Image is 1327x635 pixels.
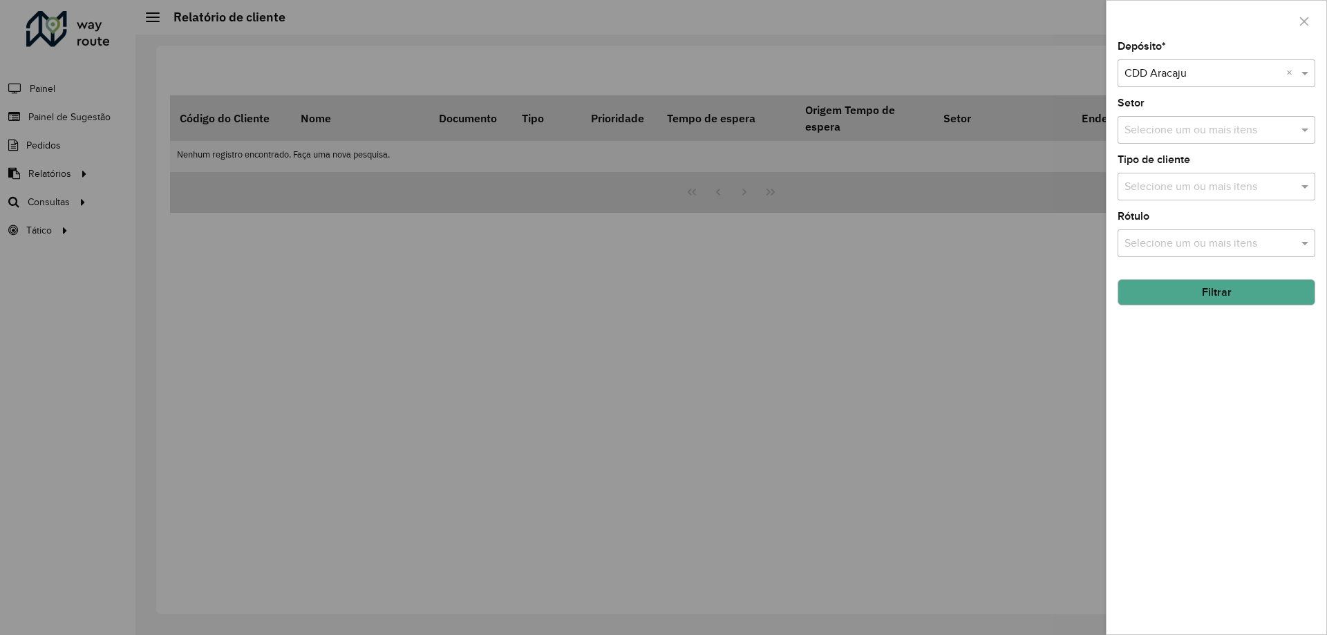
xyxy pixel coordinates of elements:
[1118,208,1149,225] label: Rótulo
[1118,151,1190,168] label: Tipo de cliente
[1118,38,1166,55] label: Depósito
[1286,65,1298,82] span: Clear all
[1118,95,1145,111] label: Setor
[1118,279,1315,305] button: Filtrar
